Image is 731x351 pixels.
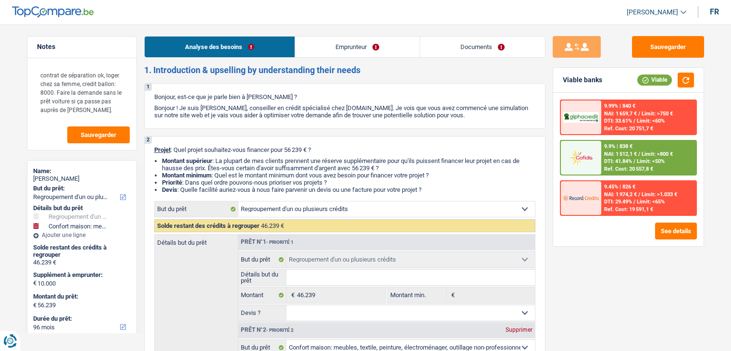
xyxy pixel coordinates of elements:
[604,151,637,157] span: NAI: 1 512,1 €
[144,65,545,75] h2: 1. Introduction & upselling by understanding their needs
[33,185,129,192] label: But du prêt:
[162,172,211,179] strong: Montant minimum
[162,186,535,193] li: : Quelle facilité auriez-vous à nous faire parvenir un devis ou une facture pour votre projet ?
[33,271,129,279] label: Supplément à emprunter:
[33,232,131,238] div: Ajouter une ligne
[642,191,677,198] span: Limit: >1.033 €
[627,8,678,16] span: [PERSON_NAME]
[563,112,599,123] img: AlphaCredit
[154,146,171,153] span: Projet
[162,179,182,186] strong: Priorité
[563,149,599,166] img: Cofidis
[638,111,640,117] span: /
[604,118,632,124] span: DTI: 33.61%
[33,315,129,323] label: Durée du prêt:
[33,204,131,212] div: Détails but du prêt
[604,125,653,132] div: Ref. Cost: 20 751,7 €
[604,111,637,117] span: NAI: 1 659,7 €
[638,191,640,198] span: /
[446,288,457,303] span: €
[37,43,127,51] h5: Notes
[145,84,152,91] div: 1
[638,151,640,157] span: /
[563,189,599,207] img: Record Credits
[12,6,94,18] img: TopCompare Logo
[604,206,653,213] div: Ref. Cost: 19 591,1 €
[155,235,238,246] label: Détails but du prêt
[604,199,632,205] span: DTI: 29.49%
[710,7,719,16] div: fr
[154,93,535,100] p: Bonjour, est-ce que je parle bien à [PERSON_NAME] ?
[637,199,665,205] span: Limit: <65%
[633,158,635,164] span: /
[266,327,294,333] span: - Priorité 2
[162,157,212,164] strong: Montant supérieur
[67,126,130,143] button: Sauvegarder
[33,259,131,266] div: 46.239 €
[604,158,632,164] span: DTI: 41.84%
[33,244,131,259] div: Solde restant des crédits à regrouper
[238,270,287,285] label: Détails but du prêt
[633,118,635,124] span: /
[619,4,686,20] a: [PERSON_NAME]
[162,157,535,172] li: : La plupart de mes clients prennent une réserve supplémentaire pour qu'ils puissent financer leu...
[33,167,131,175] div: Name:
[157,222,260,229] span: Solde restant des crédits à regrouper
[633,199,635,205] span: /
[420,37,545,57] a: Documents
[162,172,535,179] li: : Quel est le montant minimum dont vous avez besoin pour financer votre projet ?
[295,37,420,57] a: Emprunteur
[642,151,673,157] span: Limit: >800 €
[655,223,697,239] button: See details
[162,179,535,186] li: : Dans quel ordre pouvons-nous prioriser vos projets ?
[637,158,665,164] span: Limit: <50%
[604,166,653,172] div: Ref. Cost: 20 557,8 €
[637,75,672,85] div: Viable
[637,118,665,124] span: Limit: <60%
[154,104,535,119] p: Bonjour ! Je suis [PERSON_NAME], conseiller en crédit spécialisé chez [DOMAIN_NAME]. Je vois que ...
[632,36,704,58] button: Sauvegarder
[238,239,296,245] div: Prêt n°1
[33,175,131,183] div: [PERSON_NAME]
[145,137,152,144] div: 2
[154,146,535,153] p: : Quel projet souhaitez-vous financer pour 56 239 € ?
[33,293,129,301] label: Montant du prêt:
[162,186,177,193] span: Devis
[238,288,287,303] label: Montant
[33,279,37,287] span: €
[238,305,287,321] label: Devis ?
[238,252,287,267] label: But du prêt
[642,111,673,117] span: Limit: >750 €
[563,76,602,84] div: Viable banks
[604,184,635,190] div: 9.45% | 826 €
[503,327,535,333] div: Supprimer
[33,301,37,309] span: €
[604,191,637,198] span: NAI: 1 974,2 €
[604,143,632,150] div: 9.9% | 838 €
[145,37,295,57] a: Analyse des besoins
[286,288,297,303] span: €
[238,327,296,333] div: Prêt n°2
[81,132,116,138] span: Sauvegarder
[388,288,446,303] label: Montant min.
[261,222,284,229] span: 46.239 €
[604,103,635,109] div: 9.99% | 840 €
[155,201,238,217] label: But du prêt
[266,239,294,245] span: - Priorité 1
